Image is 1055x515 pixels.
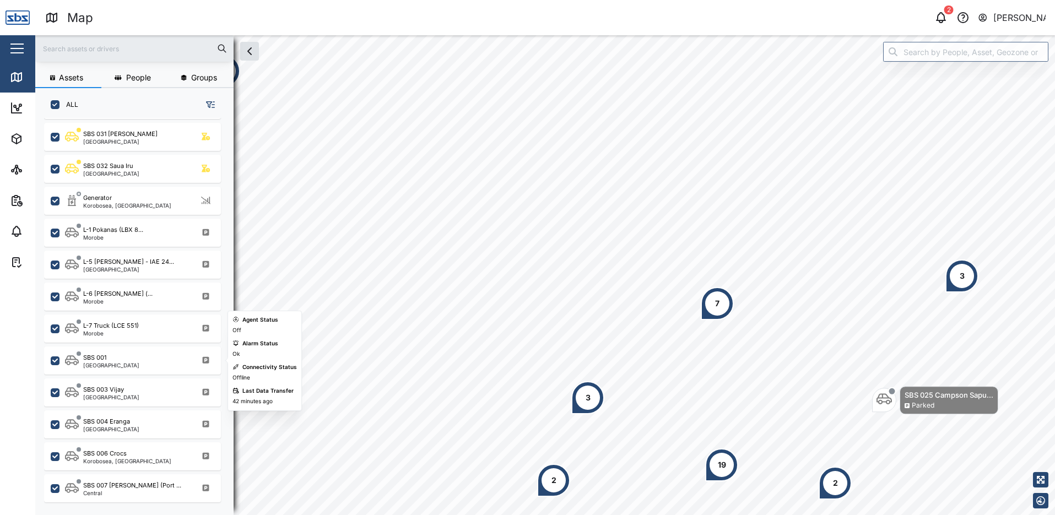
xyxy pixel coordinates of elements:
div: L-1 Pokanas (LBX 8... [83,225,143,235]
div: L-6 [PERSON_NAME] (... [83,289,153,299]
div: Last Data Transfer [242,387,294,395]
div: [GEOGRAPHIC_DATA] [83,426,139,432]
div: Assets [29,133,63,145]
div: SBS 032 Saua Iru [83,161,133,171]
div: Map marker [705,448,738,481]
div: SBS 001 [83,353,106,362]
div: Map marker [945,259,978,292]
input: Search by People, Asset, Geozone or Place [883,42,1048,62]
div: Offline [232,373,250,382]
div: [GEOGRAPHIC_DATA] [83,394,139,400]
span: People [126,74,151,82]
label: ALL [59,100,78,109]
span: Assets [59,74,83,82]
canvas: Map [35,35,1055,515]
div: Morobe [83,330,139,336]
div: L-5 [PERSON_NAME] - IAE 24... [83,257,174,267]
div: Korobosea, [GEOGRAPHIC_DATA] [83,458,171,464]
div: 3 [586,392,591,404]
div: Agent Status [242,316,278,324]
div: Reports [29,194,66,207]
div: Map marker [872,386,998,414]
span: Groups [191,74,217,82]
div: 2 [944,6,954,14]
div: Ok [232,350,240,359]
div: 7 [715,297,719,310]
div: SBS 025 Campson Sapu... [905,389,993,400]
div: Morobe [83,299,153,304]
div: SBS 007 [PERSON_NAME] (Port ... [83,481,181,490]
div: Connectivity Status [242,363,297,372]
div: L-7 Truck (LCE 551) [83,321,139,330]
div: SBS 003 Vijay [83,385,124,394]
img: Main Logo [6,6,30,30]
div: [PERSON_NAME] [993,11,1046,25]
div: 3 [960,270,965,282]
div: Korobosea, [GEOGRAPHIC_DATA] [83,203,171,208]
div: Morobe [83,235,143,240]
div: Map [29,71,53,83]
div: Map marker [701,287,734,320]
div: [GEOGRAPHIC_DATA] [83,362,139,368]
div: Parked [912,400,934,411]
div: 2 [833,477,838,489]
div: [GEOGRAPHIC_DATA] [83,267,174,272]
div: SBS 031 [PERSON_NAME] [83,129,158,139]
div: Map marker [571,381,604,414]
input: Search assets or drivers [42,40,227,57]
div: Generator [83,193,112,203]
div: [GEOGRAPHIC_DATA] [83,171,139,176]
div: SBS 004 Eranga [83,417,130,426]
div: 42 minutes ago [232,397,273,406]
div: Alarms [29,225,63,237]
div: Map [67,8,93,28]
button: [PERSON_NAME] [977,10,1046,25]
div: Map marker [537,464,570,497]
div: Tasks [29,256,59,268]
div: grid [44,118,233,506]
div: Central [83,490,181,496]
div: Off [232,326,241,335]
div: 2 [551,474,556,486]
div: Alarm Status [242,339,278,348]
div: SBS 006 Crocs [83,449,127,458]
div: 19 [718,459,726,471]
div: Dashboard [29,102,78,114]
div: Sites [29,164,55,176]
div: [GEOGRAPHIC_DATA] [83,139,158,144]
div: Map marker [819,467,852,500]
